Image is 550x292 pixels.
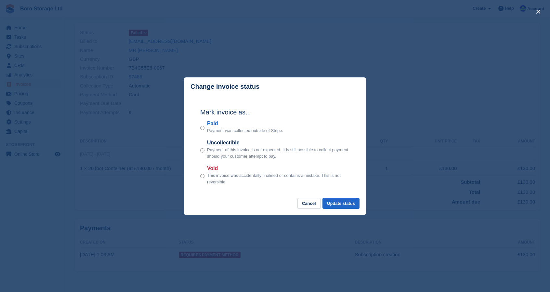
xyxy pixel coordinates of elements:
h2: Mark invoice as... [200,107,350,117]
label: Paid [207,120,283,127]
button: close [533,7,543,17]
label: Void [207,165,350,172]
label: Uncollectible [207,139,350,147]
p: Change invoice status [190,83,259,90]
p: Payment was collected outside of Stripe. [207,127,283,134]
button: Cancel [297,198,321,209]
button: Update status [322,198,360,209]
p: This invoice was accidentally finalised or contains a mistake. This is not reversible. [207,172,350,185]
p: Payment of this invoice is not expected. It is still possible to collect payment should your cust... [207,147,350,159]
